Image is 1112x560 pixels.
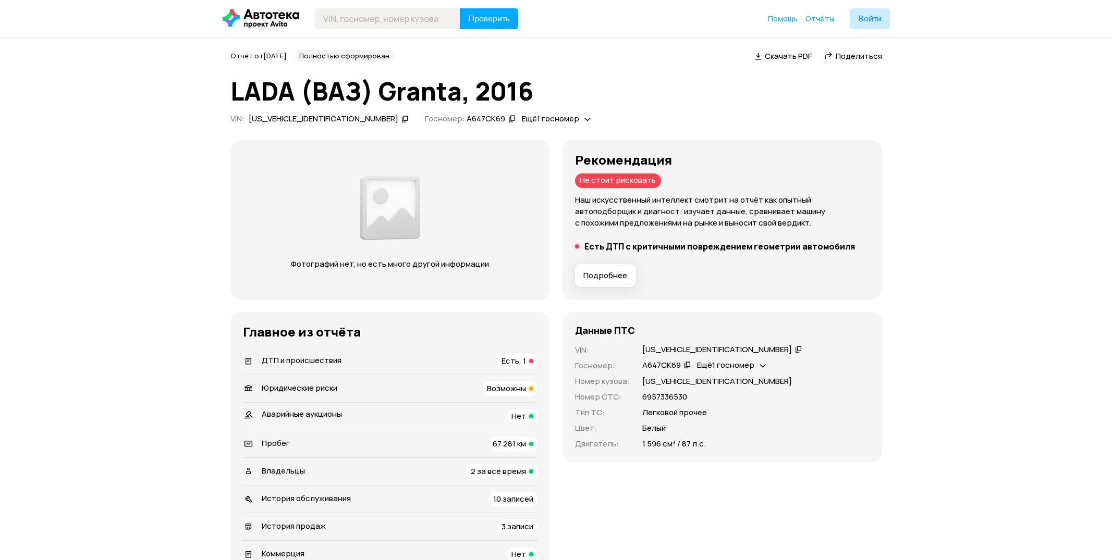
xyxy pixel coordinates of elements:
[357,170,423,246] img: d89e54fb62fcf1f0.png
[642,422,666,434] p: Белый
[697,359,754,370] span: Ещё 1 госномер
[575,391,630,403] p: Номер СТС :
[487,383,526,394] span: Возможны
[642,407,707,418] p: Легковой прочее
[493,493,533,504] span: 10 записей
[522,113,579,124] span: Ещё 1 госномер
[295,50,394,63] div: Полностью сформирован
[765,51,812,61] span: Скачать PDF
[642,360,681,371] div: А647СК69
[230,51,287,60] span: Отчёт от [DATE]
[249,114,398,125] div: [US_VEHICLE_IDENTIFICATION_NUMBER]
[511,549,526,559] span: Нет
[230,77,882,105] h1: LADA (ВАЗ) Granta, 2016
[575,407,630,418] p: Тип ТС :
[243,325,537,339] h3: Главное из отчёта
[768,14,798,24] a: Помощь
[575,438,630,450] p: Двигатель :
[262,520,326,531] span: История продаж
[575,325,635,336] h4: Данные ПТС
[583,270,627,281] span: Подробнее
[755,51,812,61] a: Скачать PDF
[467,114,505,125] div: А647СК69
[805,14,834,24] a: Отчёты
[262,465,305,476] span: Владельцы
[805,14,834,23] span: Отчёты
[262,355,341,366] span: ДТП и происшествия
[642,344,792,355] div: [US_VEHICLE_IDENTIFICATION_NUMBER]
[642,438,706,450] p: 1 596 см³ / 87 л.с.
[836,51,882,61] span: Поделиться
[858,15,882,23] span: Войти
[262,493,351,504] span: История обслуживания
[575,360,630,371] p: Госномер :
[262,382,337,393] span: Юридические риски
[575,153,870,167] h3: Рекомендация
[575,264,636,287] button: Подробнее
[425,113,465,124] span: Госномер:
[824,51,882,61] a: Поделиться
[642,391,687,403] p: 6957336530
[262,548,304,559] span: Коммерция
[575,173,661,188] div: Не стоит рисковать
[281,258,499,270] p: Фотографий нет, но есть много другой информации
[642,376,792,387] p: [US_VEHICLE_IDENTIFICATION_NUMBER]
[502,521,533,532] span: 3 записи
[575,376,630,387] p: Номер кузова :
[471,466,526,477] span: 2 за всё время
[315,8,460,29] input: VIN, госномер, номер кузова
[575,422,630,434] p: Цвет :
[575,344,630,356] p: VIN :
[575,194,870,229] p: Наш искусственный интеллект смотрит на отчёт как опытный автоподборщик и диагност: изучает данные...
[262,438,290,449] span: Пробег
[493,438,526,449] span: 67 281 км
[511,410,526,421] span: Нет
[230,113,245,124] span: VIN :
[460,8,518,29] button: Проверить
[502,355,526,366] span: Есть, 1
[468,15,510,23] span: Проверить
[262,408,342,419] span: Аварийные аукционы
[768,14,798,23] span: Помощь
[850,8,890,29] button: Войти
[584,241,855,252] h5: Есть ДТП с критичными повреждением геометрии автомобиля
